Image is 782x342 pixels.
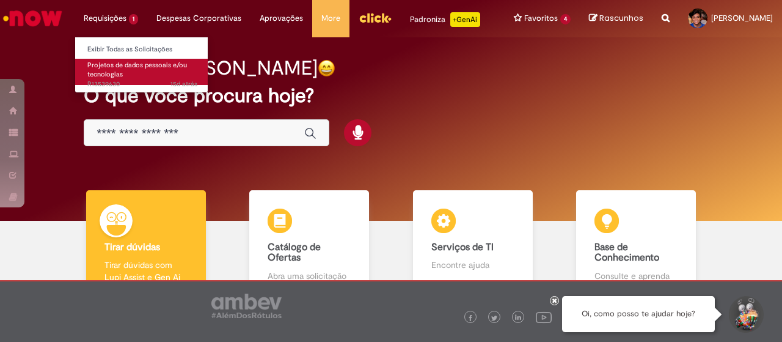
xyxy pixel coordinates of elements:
p: +GenAi [450,12,480,27]
b: Serviços de TI [431,241,494,253]
span: More [321,12,340,24]
span: Requisições [84,12,126,24]
a: Serviços de TI Encontre ajuda [391,190,555,296]
p: Encontre ajuda [431,259,514,271]
a: Aberto R13539630 : Projetos de dados pessoais e/ou tecnologias [75,59,210,85]
img: logo_footer_facebook.png [467,315,473,321]
span: 1 [129,14,138,24]
span: 4 [560,14,571,24]
img: click_logo_yellow_360x200.png [359,9,392,27]
span: Favoritos [524,12,558,24]
img: ServiceNow [1,6,64,31]
b: Tirar dúvidas [104,241,160,253]
b: Base de Conhecimento [594,241,659,264]
span: Despesas Corporativas [156,12,241,24]
span: Aprovações [260,12,303,24]
p: Abra uma solicitação [268,270,351,282]
img: logo_footer_twitter.png [491,315,497,321]
p: Tirar dúvidas com Lupi Assist e Gen Ai [104,259,188,283]
div: Oi, como posso te ajudar hoje? [562,296,715,332]
span: Rascunhos [599,12,643,24]
b: Catálogo de Ofertas [268,241,321,264]
a: Catálogo de Ofertas Abra uma solicitação [228,190,392,296]
a: Rascunhos [589,13,643,24]
h2: O que você procura hoje? [84,85,698,106]
img: happy-face.png [318,59,335,77]
ul: Requisições [75,37,208,93]
time: 16/09/2025 13:15:50 [170,80,197,89]
button: Iniciar Conversa de Suporte [727,296,764,333]
a: Base de Conhecimento Consulte e aprenda [555,190,718,296]
p: Consulte e aprenda [594,270,678,282]
span: 15d atrás [170,80,197,89]
img: logo_footer_ambev_rotulo_gray.png [211,294,282,318]
a: Exibir Todas as Solicitações [75,43,210,56]
div: Padroniza [410,12,480,27]
a: Tirar dúvidas Tirar dúvidas com Lupi Assist e Gen Ai [64,190,228,296]
span: Projetos de dados pessoais e/ou tecnologias [87,61,187,80]
span: [PERSON_NAME] [711,13,773,23]
span: R13539630 [87,80,197,89]
img: logo_footer_linkedin.png [515,314,521,322]
img: logo_footer_youtube.png [536,309,552,325]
